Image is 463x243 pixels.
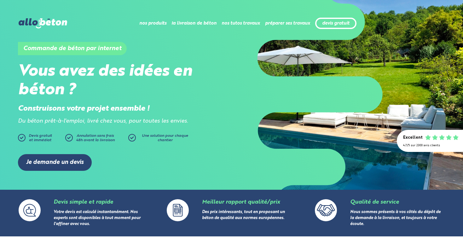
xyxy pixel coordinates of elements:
[350,210,441,226] a: Nous sommes présents à vos côtés du dépôt de la demande à la livraison, et toujours à votre écoute.
[202,210,285,220] a: Des prix intéressants, tout en proposant un béton de qualité aux normes européennes.
[18,134,62,145] a: Devis gratuitet immédiat
[403,136,423,140] div: Excellent
[142,134,188,142] span: Une solution pour chaque chantier
[18,105,150,113] strong: Construisons votre projet ensemble !
[222,16,260,31] li: nos tutos travaux
[65,134,128,145] a: Annulation sans frais48h avant la livraison
[403,144,457,147] div: 4.7/5 sur 2300 avis clients
[18,62,232,100] h2: Vous avez des idées en béton ?
[139,16,166,31] li: nos produits
[18,42,127,55] h1: Commande de béton par internet
[202,200,280,205] a: Meilleur rapport qualité/prix
[18,154,92,171] a: Je demande un devis
[76,134,115,142] span: Annulation sans frais 48h avant la livraison
[54,200,113,205] a: Devis simple et rapide
[19,18,67,28] img: allobéton
[350,200,399,205] a: Qualité de service
[18,119,188,124] i: Du béton prêt-à-l'emploi, livré chez vous, pour toutes les envies.
[128,134,191,145] a: Une solution pour chaque chantier
[54,210,141,226] a: Votre devis est calculé instantanément. Nos experts sont disponibles à tout moment pour l'affiner...
[265,16,310,31] li: préparer ses travaux
[29,134,52,142] span: Devis gratuit et immédiat
[171,16,217,31] li: la livraison de béton
[322,21,350,26] a: devis gratuit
